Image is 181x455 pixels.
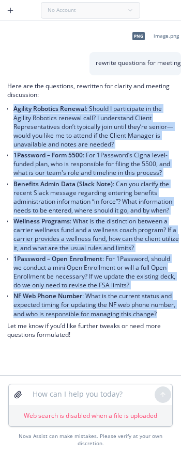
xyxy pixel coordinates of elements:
span: png [132,32,145,40]
p: Let me know if you’d like further tweaks or need more questions formulated! [7,321,179,339]
span: Agility Robotics Renewal [13,104,86,113]
button: Create a new chat [2,2,19,19]
span: Wellness Programs [13,217,70,225]
span: NF Web Phone Number [13,291,82,300]
li: : Should I participate in the Agility Robotics renewal call? I understand Client Representatives ... [13,103,179,150]
li: : For 1Password’s Cigna level-funded plan, who is responsible for filing the 5500, and what is ou... [13,150,179,178]
span: 1Password – Form 5500 [13,151,83,159]
span: 1Password – Open Enrollment [13,254,102,263]
p: rewrite questions for meeting [96,58,181,67]
li: : What is the current status and expected timing for updating the NF web phone number, and who is... [13,290,179,319]
p: Here are the questions, rewritten for clarity and meeting discussion: [7,82,179,99]
p: Web search is disabled when a file is uploaded [13,411,168,420]
span: Benefits Admin Data (Slack Note) [13,180,113,188]
div: Nova Assist can make mistakes. Please verify at your own discretion. [8,433,173,447]
li: : For 1Password, should we conduct a mini Open Enrollment or will a full Open Enrollment be neces... [13,253,179,291]
li: : Can you clarify the recent Slack message regarding entering benefits administration information... [13,178,179,216]
li: : What is the distinction between a carrier wellness fund and a wellness coach program? If a carr... [13,216,179,253]
span: image.png [154,32,179,39]
div: pngimage.png [126,23,181,49]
